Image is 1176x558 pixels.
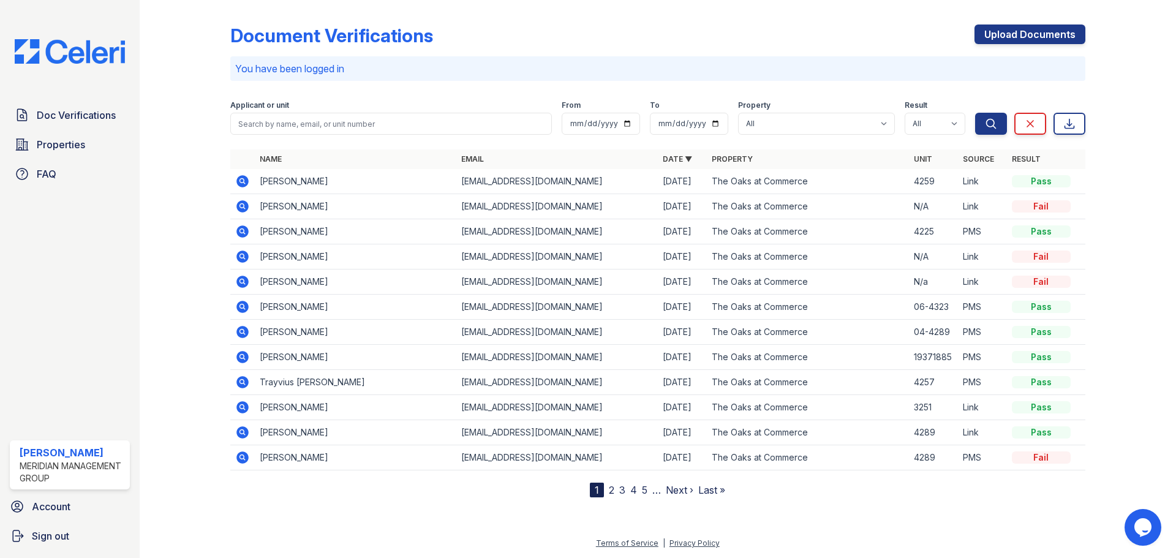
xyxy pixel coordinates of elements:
[652,483,661,497] span: …
[37,108,116,123] span: Doc Verifications
[958,395,1007,420] td: Link
[456,420,658,445] td: [EMAIL_ADDRESS][DOMAIN_NAME]
[5,39,135,64] img: CE_Logo_Blue-a8612792a0a2168367f1c8372b55b34899dd931a85d93a1a3d3e32e68fde9ad4.png
[230,113,552,135] input: Search by name, email, or unit number
[1012,251,1071,263] div: Fail
[1012,451,1071,464] div: Fail
[1012,326,1071,338] div: Pass
[958,244,1007,270] td: Link
[658,395,707,420] td: [DATE]
[707,295,908,320] td: The Oaks at Commerce
[658,445,707,470] td: [DATE]
[707,395,908,420] td: The Oaks at Commerce
[958,270,1007,295] td: Link
[707,345,908,370] td: The Oaks at Commerce
[909,345,958,370] td: 19371885
[909,194,958,219] td: N/A
[663,154,692,164] a: Date ▼
[707,370,908,395] td: The Oaks at Commerce
[658,295,707,320] td: [DATE]
[255,169,456,194] td: [PERSON_NAME]
[255,295,456,320] td: [PERSON_NAME]
[658,370,707,395] td: [DATE]
[698,484,725,496] a: Last »
[909,420,958,445] td: 4289
[255,420,456,445] td: [PERSON_NAME]
[461,154,484,164] a: Email
[456,295,658,320] td: [EMAIL_ADDRESS][DOMAIN_NAME]
[658,244,707,270] td: [DATE]
[590,483,604,497] div: 1
[909,320,958,345] td: 04-4289
[958,370,1007,395] td: PMS
[669,538,720,548] a: Privacy Policy
[958,420,1007,445] td: Link
[658,345,707,370] td: [DATE]
[456,194,658,219] td: [EMAIL_ADDRESS][DOMAIN_NAME]
[235,61,1080,76] p: You have been logged in
[663,538,665,548] div: |
[958,445,1007,470] td: PMS
[909,295,958,320] td: 06-4323
[260,154,282,164] a: Name
[707,445,908,470] td: The Oaks at Commerce
[909,219,958,244] td: 4225
[32,529,69,543] span: Sign out
[666,484,693,496] a: Next ›
[958,320,1007,345] td: PMS
[958,295,1007,320] td: PMS
[909,169,958,194] td: 4259
[37,167,56,181] span: FAQ
[1012,276,1071,288] div: Fail
[707,320,908,345] td: The Oaks at Commerce
[1012,200,1071,213] div: Fail
[909,244,958,270] td: N/A
[596,538,658,548] a: Terms of Service
[974,25,1085,44] a: Upload Documents
[958,194,1007,219] td: Link
[10,103,130,127] a: Doc Verifications
[650,100,660,110] label: To
[5,524,135,548] a: Sign out
[456,320,658,345] td: [EMAIL_ADDRESS][DOMAIN_NAME]
[255,395,456,420] td: [PERSON_NAME]
[658,219,707,244] td: [DATE]
[255,445,456,470] td: [PERSON_NAME]
[738,100,771,110] label: Property
[658,169,707,194] td: [DATE]
[456,445,658,470] td: [EMAIL_ADDRESS][DOMAIN_NAME]
[619,484,625,496] a: 3
[255,270,456,295] td: [PERSON_NAME]
[1012,154,1041,164] a: Result
[1125,509,1164,546] iframe: chat widget
[255,194,456,219] td: [PERSON_NAME]
[456,345,658,370] td: [EMAIL_ADDRESS][DOMAIN_NAME]
[914,154,932,164] a: Unit
[456,244,658,270] td: [EMAIL_ADDRESS][DOMAIN_NAME]
[456,169,658,194] td: [EMAIL_ADDRESS][DOMAIN_NAME]
[707,270,908,295] td: The Oaks at Commerce
[1012,401,1071,413] div: Pass
[456,219,658,244] td: [EMAIL_ADDRESS][DOMAIN_NAME]
[562,100,581,110] label: From
[37,137,85,152] span: Properties
[909,370,958,395] td: 4257
[255,370,456,395] td: Trayvius [PERSON_NAME]
[1012,351,1071,363] div: Pass
[712,154,753,164] a: Property
[909,395,958,420] td: 3251
[1012,301,1071,313] div: Pass
[958,345,1007,370] td: PMS
[1012,376,1071,388] div: Pass
[707,194,908,219] td: The Oaks at Commerce
[1012,175,1071,187] div: Pass
[1012,225,1071,238] div: Pass
[707,420,908,445] td: The Oaks at Commerce
[456,370,658,395] td: [EMAIL_ADDRESS][DOMAIN_NAME]
[658,420,707,445] td: [DATE]
[963,154,994,164] a: Source
[230,25,433,47] div: Document Verifications
[707,169,908,194] td: The Oaks at Commerce
[958,169,1007,194] td: Link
